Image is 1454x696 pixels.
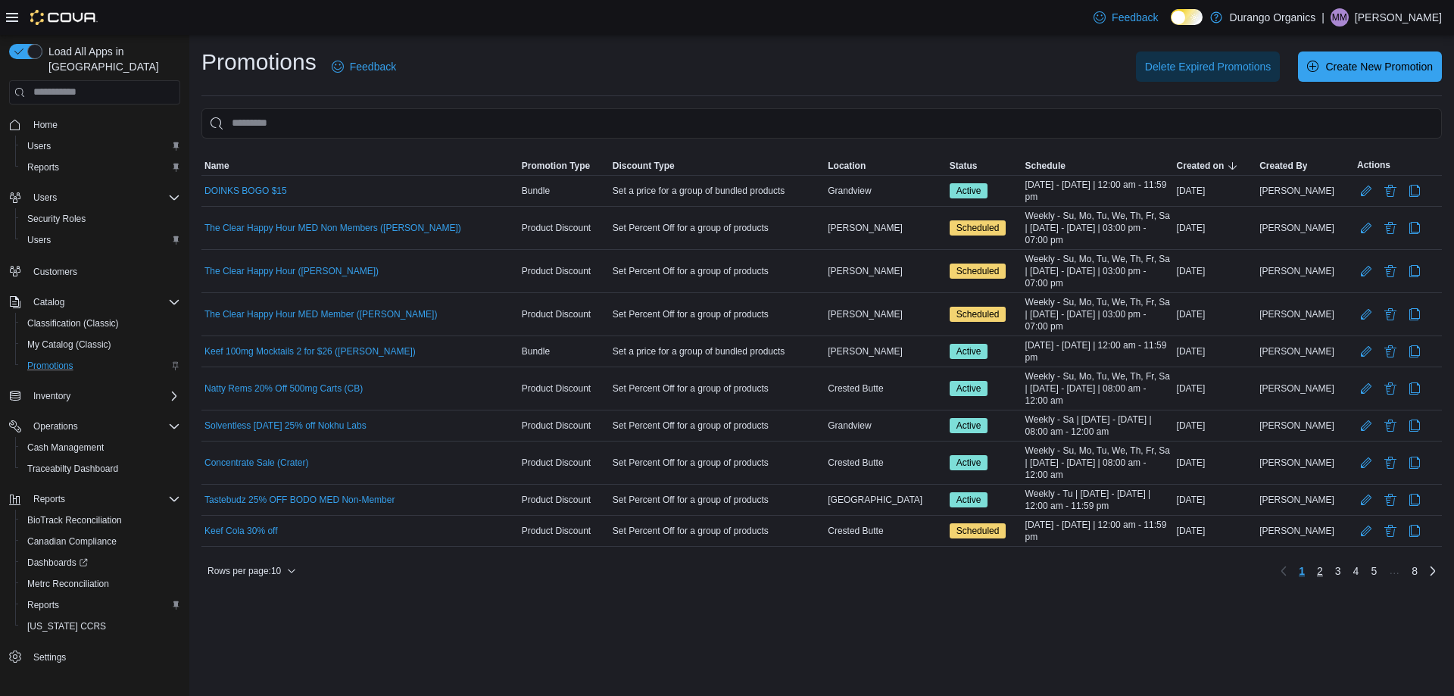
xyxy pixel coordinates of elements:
button: Edit Promotion [1357,342,1375,360]
a: Classification (Classic) [21,314,125,332]
span: Dashboards [21,554,180,572]
button: Delete Expired Promotions [1136,51,1281,82]
span: [PERSON_NAME] [1259,525,1334,537]
nav: Pagination for table: [1275,559,1442,583]
span: Product Discount [522,457,591,469]
span: Crested Butte [828,382,883,395]
button: Canadian Compliance [15,531,186,552]
span: Delete Expired Promotions [1145,59,1271,74]
a: Users [21,137,57,155]
button: Edit Promotion [1357,262,1375,280]
div: Set Percent Off for a group of products [610,219,825,237]
button: Inventory [3,385,186,407]
button: Location [825,157,947,175]
div: [DATE] [1174,417,1257,435]
div: Micheal McCay [1331,8,1349,27]
span: Load All Apps in [GEOGRAPHIC_DATA] [42,44,180,74]
div: Set Percent Off for a group of products [610,417,825,435]
button: Settings [3,646,186,668]
div: [DATE] [1174,262,1257,280]
span: [PERSON_NAME] [1259,382,1334,395]
span: Scheduled [950,523,1006,538]
span: Classification (Classic) [21,314,180,332]
button: Edit Promotion [1357,417,1375,435]
span: Promotions [27,360,73,372]
span: [PERSON_NAME] [828,222,903,234]
span: Home [27,115,180,134]
span: [DATE] - [DATE] | 12:00 am - 11:59 pm [1025,519,1171,543]
button: Previous page [1275,562,1293,580]
span: 3 [1335,563,1341,579]
p: | [1321,8,1325,27]
span: Create New Promotion [1325,59,1433,74]
input: This is a search bar. As you type, the results lower in the page will automatically filter. [201,108,1442,139]
span: Classification (Classic) [27,317,119,329]
div: [DATE] [1174,182,1257,200]
a: Metrc Reconciliation [21,575,115,593]
span: Active [950,183,988,198]
a: Traceabilty Dashboard [21,460,124,478]
span: Grandview [828,420,871,432]
button: Edit Promotion [1357,379,1375,398]
span: Users [27,189,180,207]
span: BioTrack Reconciliation [27,514,122,526]
span: Weekly - Su, Mo, Tu, We, Th, Fr, Sa | [DATE] - [DATE] | 08:00 am - 12:00 am [1025,370,1171,407]
a: The Clear Happy Hour ([PERSON_NAME]) [204,265,379,277]
button: Catalog [3,292,186,313]
span: Created on [1177,160,1225,172]
a: DOINKS BOGO $15 [204,185,287,197]
span: Reports [27,490,180,508]
a: Page 8 of 8 [1406,559,1424,583]
span: Home [33,119,58,131]
span: Reports [21,158,180,176]
span: Rows per page : 10 [207,565,281,577]
span: Scheduled [950,307,1006,322]
span: Active [950,381,988,396]
button: Reports [15,595,186,616]
span: Active [956,382,981,395]
span: Settings [27,648,180,666]
span: Promotions [21,357,180,375]
span: Weekly - Su, Mo, Tu, We, Th, Fr, Sa | [DATE] - [DATE] | 08:00 am - 12:00 am [1025,445,1171,481]
button: Delete Promotion [1381,219,1399,237]
div: Set Percent Off for a group of products [610,379,825,398]
a: My Catalog (Classic) [21,336,117,354]
div: Set a price for a group of bundled products [610,182,825,200]
button: BioTrack Reconciliation [15,510,186,531]
span: Weekly - Sa | [DATE] - [DATE] | 08:00 am - 12:00 am [1025,414,1171,438]
span: Product Discount [522,222,591,234]
a: Reports [21,596,65,614]
a: Home [27,116,64,134]
span: [PERSON_NAME] [1259,265,1334,277]
button: Clone Promotion [1406,219,1424,237]
span: BioTrack Reconciliation [21,511,180,529]
a: Settings [27,648,72,666]
button: My Catalog (Classic) [15,334,186,355]
span: Scheduled [956,524,1000,538]
span: 5 [1371,563,1377,579]
span: Scheduled [950,264,1006,279]
span: Product Discount [522,494,591,506]
button: Edit Promotion [1357,182,1375,200]
span: Catalog [27,293,180,311]
div: Set Percent Off for a group of products [610,262,825,280]
span: Promotion Type [522,160,590,172]
span: Scheduled [950,220,1006,236]
div: Set Percent Off for a group of products [610,305,825,323]
span: Scheduled [956,221,1000,235]
button: Page 1 of 8 [1293,559,1311,583]
button: Delete Promotion [1381,417,1399,435]
button: Users [27,189,63,207]
a: Natty Rems 20% Off 500mg Carts (CB) [204,382,363,395]
span: Product Discount [522,525,591,537]
span: Name [204,160,229,172]
span: Inventory [33,390,70,402]
a: Page 5 of 8 [1365,559,1383,583]
span: Reports [27,599,59,611]
span: Metrc Reconciliation [27,578,109,590]
span: Security Roles [21,210,180,228]
span: Traceabilty Dashboard [27,463,118,475]
span: Actions [1357,159,1390,171]
span: Product Discount [522,420,591,432]
span: Catalog [33,296,64,308]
